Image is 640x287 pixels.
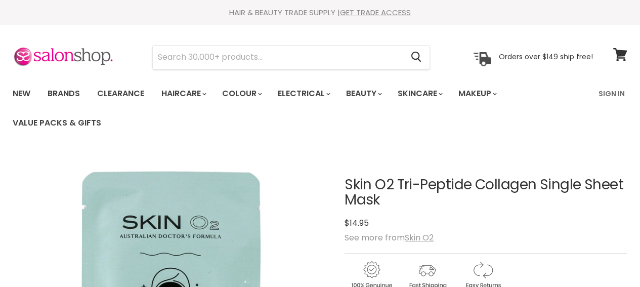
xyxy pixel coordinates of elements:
[345,217,369,229] span: $14.95
[345,177,627,209] h1: Skin O2 Tri-Peptide Collagen Single Sheet Mask
[154,83,212,104] a: Haircare
[403,46,430,69] button: Search
[5,112,109,134] a: Value Packs & Gifts
[153,46,403,69] input: Search
[451,83,503,104] a: Makeup
[152,45,430,69] form: Product
[499,52,593,61] p: Orders over $149 ship free!
[390,83,449,104] a: Skincare
[5,83,38,104] a: New
[405,232,434,243] a: Skin O2
[340,7,411,18] a: GET TRADE ACCESS
[345,232,434,243] span: See more from
[338,83,388,104] a: Beauty
[90,83,152,104] a: Clearance
[40,83,88,104] a: Brands
[270,83,336,104] a: Electrical
[5,79,592,138] ul: Main menu
[592,83,631,104] a: Sign In
[215,83,268,104] a: Colour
